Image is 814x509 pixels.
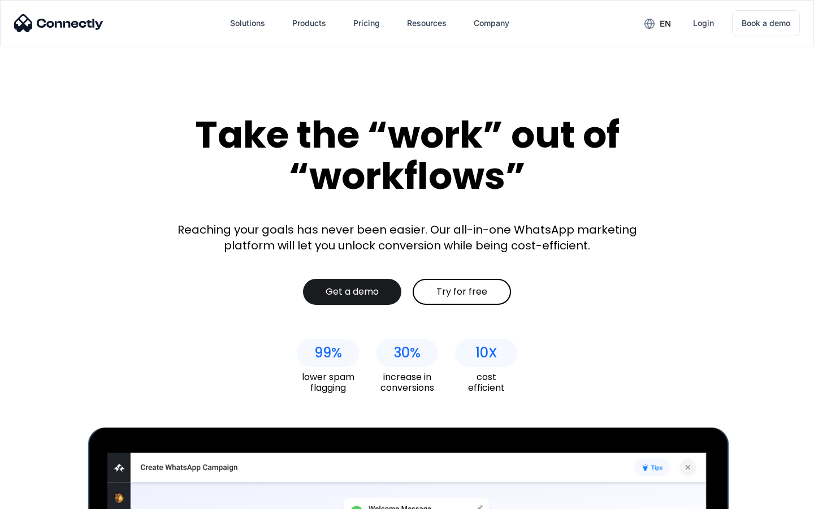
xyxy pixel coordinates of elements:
[693,15,714,31] div: Login
[398,10,456,37] div: Resources
[635,15,679,32] div: en
[376,372,438,393] div: increase in conversions
[465,10,518,37] div: Company
[326,286,379,297] div: Get a demo
[314,345,342,361] div: 99%
[393,345,421,361] div: 30%
[353,15,380,31] div: Pricing
[684,10,723,37] a: Login
[455,372,517,393] div: cost efficient
[14,14,103,32] img: Connectly Logo
[436,286,487,297] div: Try for free
[11,489,68,505] aside: Language selected: English
[221,10,274,37] div: Solutions
[303,279,401,305] a: Get a demo
[297,372,359,393] div: lower spam flagging
[475,345,497,361] div: 10X
[344,10,389,37] a: Pricing
[407,15,447,31] div: Resources
[292,15,326,31] div: Products
[153,114,661,196] div: Take the “work” out of “workflows”
[230,15,265,31] div: Solutions
[413,279,511,305] a: Try for free
[170,222,644,253] div: Reaching your goals has never been easier. Our all-in-one WhatsApp marketing platform will let yo...
[660,16,671,32] div: en
[283,10,335,37] div: Products
[474,15,509,31] div: Company
[23,489,68,505] ul: Language list
[732,10,800,36] a: Book a demo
